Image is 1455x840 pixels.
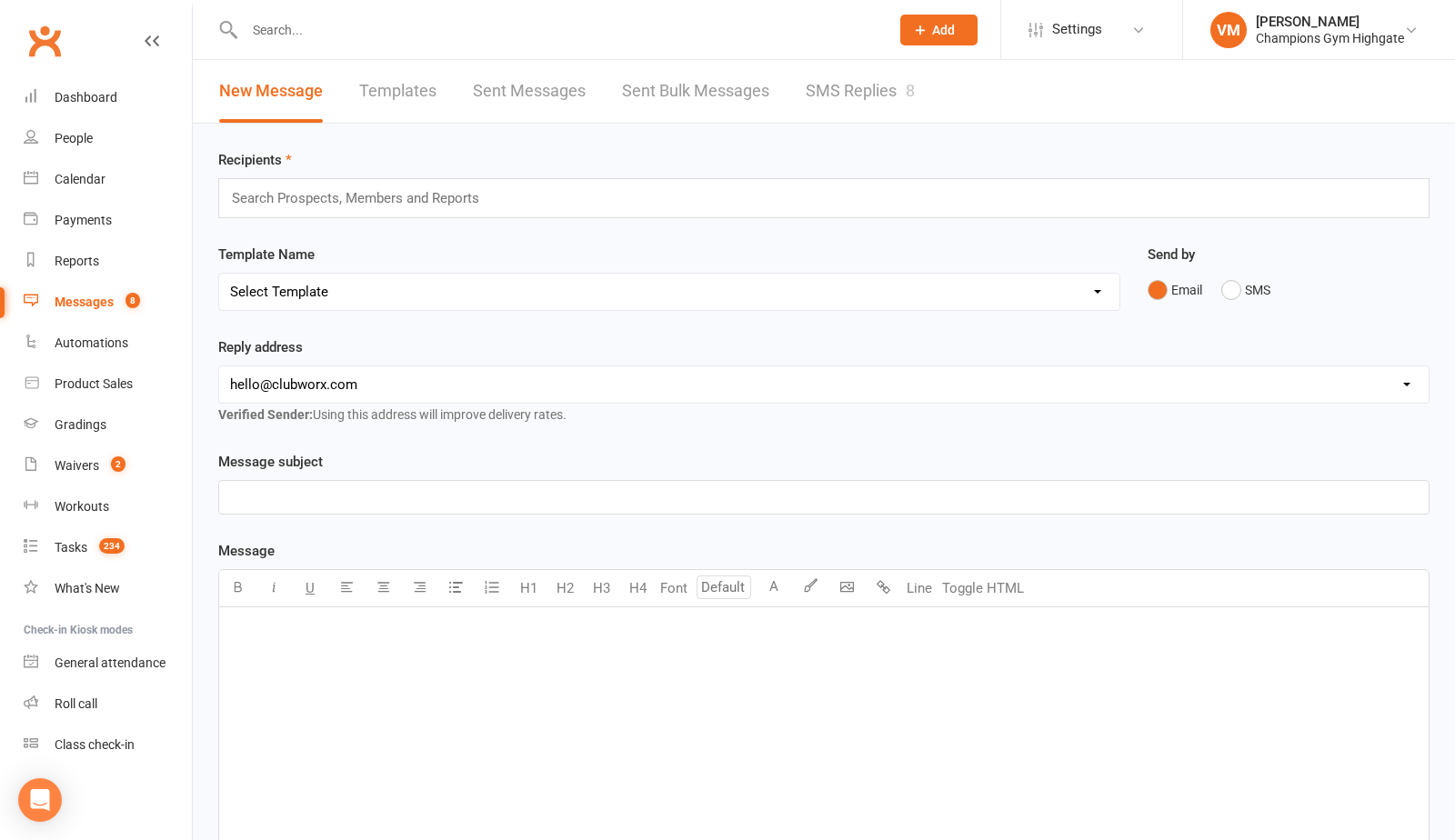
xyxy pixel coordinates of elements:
button: Add [900,15,978,45]
a: Tasks 234 [24,527,192,568]
label: Message subject [218,451,323,473]
label: Reply address [218,336,303,358]
button: Font [656,570,692,606]
a: Messages 8 [24,282,192,323]
div: Dashboard [55,90,117,105]
div: Reports [55,254,99,268]
div: Automations [55,335,128,350]
div: Calendar [55,172,105,186]
a: Product Sales [24,364,192,405]
span: Settings [1052,9,1102,50]
a: Workouts [24,486,192,527]
div: Tasks [55,540,87,555]
a: Sent Messages [473,60,586,123]
span: 8 [125,293,140,308]
div: People [55,131,93,145]
div: Gradings [55,417,106,432]
div: Open Intercom Messenger [18,778,62,822]
div: 8 [906,81,915,100]
span: Add [932,23,955,37]
div: Workouts [55,499,109,514]
a: New Message [219,60,323,123]
a: What's New [24,568,192,609]
a: General attendance kiosk mode [24,643,192,684]
a: SMS Replies8 [806,60,915,123]
a: Dashboard [24,77,192,118]
button: Line [901,570,938,606]
a: Waivers 2 [24,445,192,486]
a: Templates [359,60,436,123]
button: A [756,570,792,606]
span: 234 [99,538,125,554]
div: Roll call [55,696,97,711]
a: Automations [24,323,192,364]
button: H2 [547,570,583,606]
div: Messages [55,295,114,309]
a: Sent Bulk Messages [622,60,769,123]
button: SMS [1221,273,1270,307]
strong: Verified Sender: [218,407,313,422]
input: Search... [239,17,877,43]
div: Class check-in [55,737,135,752]
div: [PERSON_NAME] [1256,14,1404,30]
span: 2 [111,456,125,472]
a: Payments [24,200,192,241]
a: Reports [24,241,192,282]
input: Search Prospects, Members and Reports [230,186,497,210]
div: Champions Gym Highgate [1256,30,1404,46]
button: U [292,570,328,606]
a: Roll call [24,684,192,725]
label: Template Name [218,244,315,265]
div: Payments [55,213,112,227]
a: Class kiosk mode [24,725,192,765]
span: Using this address will improve delivery rates. [218,407,567,422]
button: Toggle HTML [938,570,1029,606]
button: Email [1148,273,1202,307]
label: Send by [1148,244,1195,265]
input: Default [697,575,751,599]
a: Gradings [24,405,192,445]
label: Message [218,540,275,562]
button: H4 [619,570,656,606]
div: VM [1210,12,1247,48]
button: H1 [510,570,547,606]
span: U [306,580,315,596]
div: What's New [55,581,120,595]
button: H3 [583,570,619,606]
div: General attendance [55,655,166,670]
div: Product Sales [55,376,133,391]
a: People [24,118,192,159]
label: Recipients [218,149,292,171]
div: Waivers [55,458,99,473]
a: Calendar [24,159,192,200]
a: Clubworx [22,18,67,64]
